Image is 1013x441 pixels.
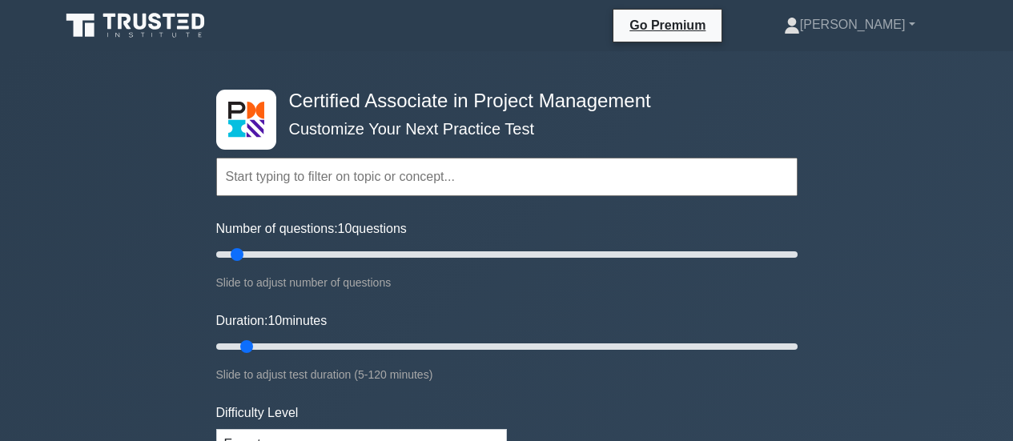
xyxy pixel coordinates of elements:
[216,158,798,196] input: Start typing to filter on topic or concept...
[216,365,798,384] div: Slide to adjust test duration (5-120 minutes)
[216,403,299,423] label: Difficulty Level
[746,9,954,41] a: [PERSON_NAME]
[620,15,715,35] a: Go Premium
[338,222,352,235] span: 10
[216,273,798,292] div: Slide to adjust number of questions
[216,311,328,331] label: Duration: minutes
[267,314,282,327] span: 10
[216,219,407,239] label: Number of questions: questions
[283,90,719,113] h4: Certified Associate in Project Management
